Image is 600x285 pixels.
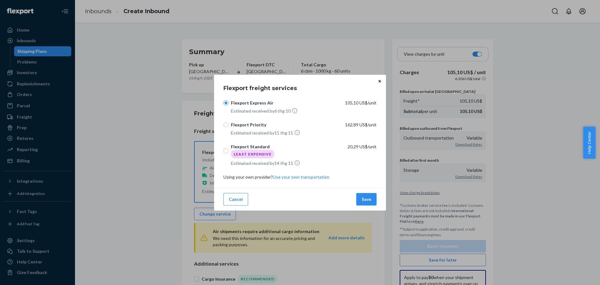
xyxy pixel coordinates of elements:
input: Flexport Express Air [223,100,228,105]
div: Estimated received by 14 thg 11 [231,160,307,166]
div: Using your own provider? [223,174,377,180]
div: Flexport Express Air [231,99,273,106]
button: Save [356,193,377,206]
input: Flexport StandardLeast Expensive [223,148,228,153]
div: 105,10 US$ /unit [312,99,377,106]
h1: Flexport freight services [223,84,377,92]
div: 162,89 US$ /unit [312,121,377,128]
div: Flexport Standard [231,143,270,150]
button: Cancel [223,193,248,206]
div: Flexport Priority [231,121,266,128]
div: Least Expensive [231,150,274,158]
div: 20,29 US$ /unit [312,143,377,150]
div: Estimated received by 11 thg 11 [231,129,300,136]
input: Flexport Priority [223,122,228,127]
button: Use your own transportation [273,174,329,180]
button: Close [377,78,383,84]
div: Estimated received by 6 thg 10 [231,107,298,114]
